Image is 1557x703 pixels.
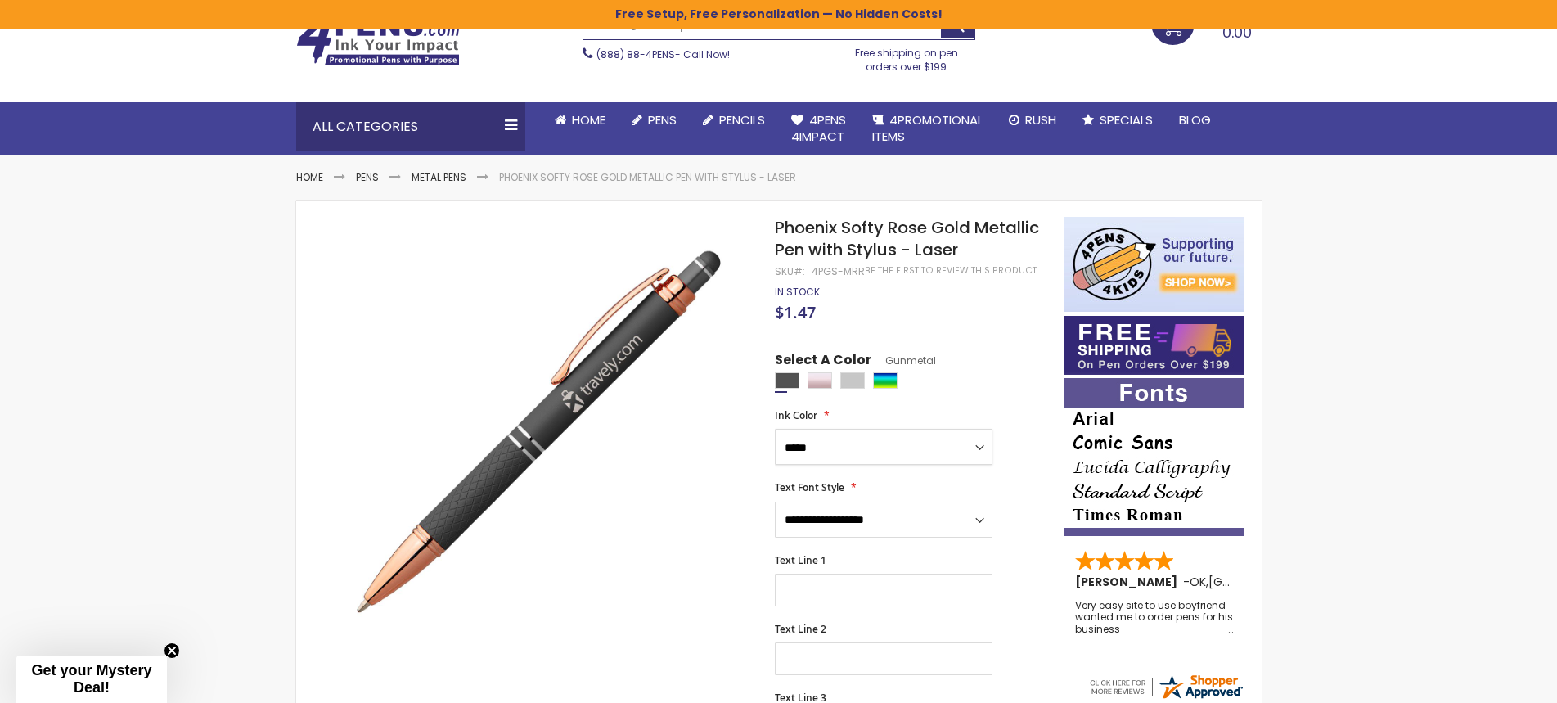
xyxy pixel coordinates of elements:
span: [GEOGRAPHIC_DATA] [1208,574,1329,590]
img: gunmetal-mrr-phoenix-softy-rose-gold-metallic-pen-w-stylus_1.jpg [329,215,754,640]
span: 4PROMOTIONAL ITEMS [872,111,983,145]
a: Specials [1069,102,1166,138]
img: 4Pens Custom Pens and Promotional Products [296,14,460,66]
div: Silver [840,372,865,389]
span: In stock [775,285,820,299]
span: 4Pens 4impact [791,111,846,145]
img: Free shipping on orders over $199 [1064,316,1244,375]
a: Pens [619,102,690,138]
span: Pens [648,111,677,128]
a: Home [296,170,323,184]
span: Text Line 2 [775,622,826,636]
span: Specials [1100,111,1153,128]
div: Free shipping on pen orders over $199 [838,40,975,73]
a: Blog [1166,102,1224,138]
span: Get your Mystery Deal! [31,662,151,696]
span: - , [1183,574,1329,590]
a: Metal Pens [412,170,466,184]
span: [PERSON_NAME] [1075,574,1183,590]
img: 4pens 4 kids [1064,217,1244,312]
span: Home [572,111,605,128]
span: - Call Now! [596,47,730,61]
span: Text Line 1 [775,553,826,567]
span: Blog [1179,111,1211,128]
div: Assorted [873,372,898,389]
a: (888) 88-4PENS [596,47,675,61]
span: Pencils [719,111,765,128]
div: Gunmetal [775,372,799,389]
img: 4pens.com widget logo [1087,672,1244,701]
div: Rose Gold [808,372,832,389]
button: Close teaser [164,642,180,659]
li: Phoenix Softy Rose Gold Metallic Pen with Stylus - Laser [499,171,796,184]
span: Rush [1025,111,1056,128]
a: 4PROMOTIONALITEMS [859,102,996,155]
a: Be the first to review this product [865,264,1037,277]
div: Very easy site to use boyfriend wanted me to order pens for his business [1075,600,1234,635]
span: Ink Color [775,408,817,422]
span: Phoenix Softy Rose Gold Metallic Pen with Stylus - Laser [775,216,1039,261]
img: font-personalization-examples [1064,378,1244,536]
div: 4PGS-MRR [812,265,865,278]
span: Select A Color [775,351,871,373]
div: Get your Mystery Deal!Close teaser [16,656,167,703]
a: 4Pens4impact [778,102,859,155]
span: Text Font Style [775,480,844,494]
a: Pencils [690,102,778,138]
a: Rush [996,102,1069,138]
span: $1.47 [775,301,816,323]
a: Home [542,102,619,138]
span: Gunmetal [871,354,936,367]
span: 0.00 [1222,22,1252,43]
span: OK [1190,574,1206,590]
strong: SKU [775,264,805,278]
div: All Categories [296,102,525,151]
a: Pens [356,170,379,184]
div: Availability [775,286,820,299]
